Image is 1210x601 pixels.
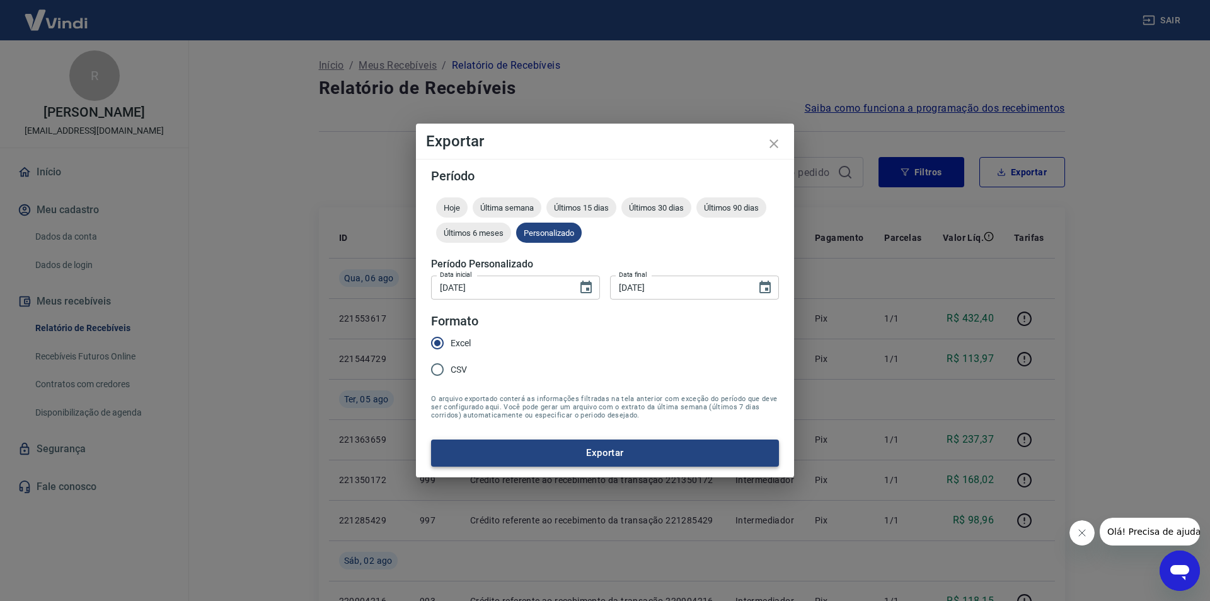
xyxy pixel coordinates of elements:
[431,170,779,182] h5: Período
[436,223,511,243] div: Últimos 6 meses
[619,270,647,279] label: Data final
[436,197,468,218] div: Hoje
[473,197,541,218] div: Última semana
[436,203,468,213] span: Hoje
[516,228,582,238] span: Personalizado
[573,275,599,300] button: Choose date, selected date is 1 de ago de 2025
[696,203,766,213] span: Últimos 90 dias
[8,9,106,19] span: Olá! Precisa de ajuda?
[610,276,747,299] input: DD/MM/YYYY
[546,197,616,218] div: Últimos 15 dias
[440,270,472,279] label: Data inicial
[451,337,471,350] span: Excel
[1069,520,1095,546] iframe: Fechar mensagem
[451,363,467,376] span: CSV
[759,129,789,159] button: close
[1100,518,1200,546] iframe: Mensagem da empresa
[621,197,691,218] div: Últimos 30 dias
[1160,551,1200,591] iframe: Botão para abrir a janela de mensagens
[431,395,779,419] span: O arquivo exportado conterá as informações filtradas na tela anterior com exceção do período que ...
[431,276,568,299] input: DD/MM/YYYY
[752,275,778,300] button: Choose date, selected date is 21 de ago de 2025
[473,203,541,213] span: Última semana
[696,197,766,218] div: Últimos 90 dias
[546,203,616,213] span: Últimos 15 dias
[426,134,784,149] h4: Exportar
[431,258,779,271] h5: Período Personalizado
[621,203,691,213] span: Últimos 30 dias
[436,228,511,238] span: Últimos 6 meses
[431,312,478,330] legend: Formato
[516,223,582,243] div: Personalizado
[431,440,779,466] button: Exportar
